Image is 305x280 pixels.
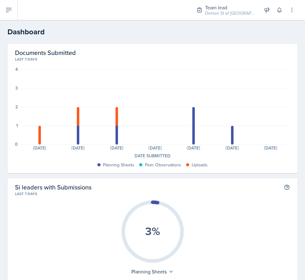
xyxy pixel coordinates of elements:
div: [DATE] [175,146,213,150]
div: Demon SI of [GEOGRAPHIC_DATA] / Fall 2025 [205,10,255,17]
div: 4 [15,67,18,71]
div: [DATE] [97,146,136,150]
text: 3% [145,223,160,239]
div: 3 [15,86,18,90]
h2: Si leaders with Submissions [15,183,91,191]
div: Last 7 days [15,56,290,62]
div: [DATE] [20,146,59,150]
div: 1 [16,123,18,128]
div: [DATE] [252,146,290,150]
div: Last 7 days [15,191,290,197]
div: Planning Sheets [128,267,177,277]
div: Planning Sheets [103,162,134,168]
div: 0 [15,142,18,146]
div: Team lead [205,4,255,11]
div: [DATE] [136,146,174,150]
div: [DATE] [59,146,97,150]
div: 2 [15,105,18,109]
div: Uploads [192,162,208,168]
h2: Documents Submitted [15,49,290,56]
div: Date Submitted [15,153,290,159]
h2: Dashboard [7,26,298,37]
div: [DATE] [213,146,251,150]
div: Peer Observations [145,162,181,168]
